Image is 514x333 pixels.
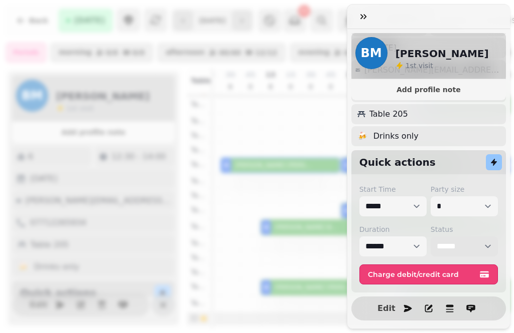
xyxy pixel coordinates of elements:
[431,184,498,194] label: Party size
[368,271,477,278] span: Charge debit/credit card
[396,47,489,61] h2: [PERSON_NAME]
[369,108,408,120] p: Table 205
[359,155,436,169] h2: Quick actions
[361,47,382,59] span: BM
[359,224,427,234] label: Duration
[410,62,419,70] span: st
[376,298,397,318] button: Edit
[355,83,502,96] button: Add profile note
[359,184,427,194] label: Start Time
[373,130,419,142] p: Drinks only
[406,61,433,71] p: visit
[363,86,494,93] span: Add profile note
[359,264,498,284] button: Charge debit/credit card
[380,304,393,312] span: Edit
[406,62,410,70] span: 1
[357,130,367,142] p: 🍻
[431,224,498,234] label: Status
